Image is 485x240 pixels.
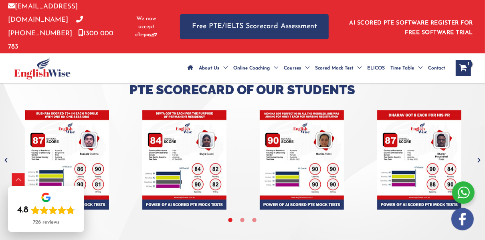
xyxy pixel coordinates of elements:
[8,81,477,98] h3: Pte Scorecard of Our Students
[25,110,109,210] img: s1
[367,54,385,82] span: ELICOS
[8,16,83,37] a: [PHONE_NUMBER]
[14,57,71,79] img: cropped-ew-logo
[8,3,78,23] a: [EMAIL_ADDRESS][DOMAIN_NAME]
[364,54,388,82] a: ELICOS
[219,54,228,82] span: Menu Toggle
[281,54,312,82] a: CoursesMenu Toggle
[230,54,281,82] a: Online CoachingMenu Toggle
[301,54,309,82] span: Menu Toggle
[8,30,113,50] a: 1300 000 783
[2,157,10,165] button: Previous
[196,54,230,82] a: About UsMenu Toggle
[390,54,414,82] span: Time Table
[185,54,448,82] nav: Site Navigation: Main Menu
[260,110,344,210] img: s3
[345,14,477,40] aside: Header Widget 1
[33,219,59,226] div: 726 reviews
[428,54,445,82] span: Contact
[425,54,448,82] a: Contact
[456,60,471,76] a: View Shopping Cart, 1 items
[350,20,473,36] a: AI SCORED PTE SOFTWARE REGISTER FOR FREE SOFTWARE TRIAL
[388,54,425,82] a: Time TableMenu Toggle
[451,208,474,230] img: white-facebook.png
[17,205,75,216] div: Rating: 4.8 out of 5
[475,157,483,165] button: Next
[135,33,157,37] img: Afterpay-Logo
[270,54,278,82] span: Menu Toggle
[284,54,301,82] span: Courses
[377,110,461,210] img: s4
[315,54,353,82] span: Scored Mock Test
[142,110,226,210] img: s2
[180,14,329,39] a: Free PTE/IELTS Scorecard Assessment
[353,54,362,82] span: Menu Toggle
[312,54,364,82] a: Scored Mock TestMenu Toggle
[414,54,422,82] span: Menu Toggle
[17,205,28,216] div: 4.8
[199,54,219,82] span: About Us
[133,15,160,31] span: We now accept
[233,54,270,82] span: Online Coaching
